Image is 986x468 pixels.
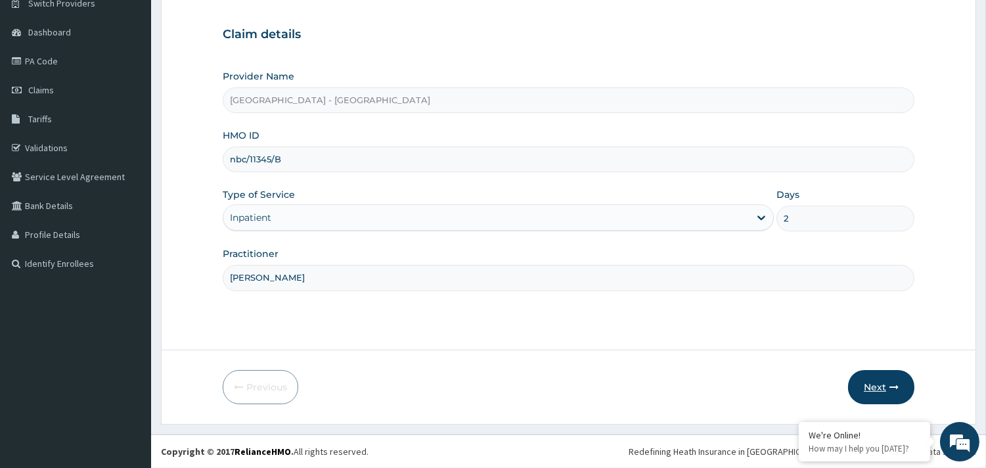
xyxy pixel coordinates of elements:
[848,370,914,404] button: Next
[223,247,279,260] label: Practitioner
[161,446,294,457] strong: Copyright © 2017 .
[776,188,799,201] label: Days
[223,188,295,201] label: Type of Service
[28,26,71,38] span: Dashboard
[7,321,250,367] textarea: Type your message and hit 'Enter'
[28,84,54,96] span: Claims
[24,66,53,99] img: d_794563401_company_1708531726252_794563401
[215,7,247,38] div: Minimize live chat window
[223,370,298,404] button: Previous
[223,147,914,172] input: Enter HMO ID
[235,446,291,457] a: RelianceHMO
[809,429,920,441] div: We're Online!
[629,445,976,458] div: Redefining Heath Insurance in [GEOGRAPHIC_DATA] using Telemedicine and Data Science!
[223,70,294,83] label: Provider Name
[223,129,259,142] label: HMO ID
[76,147,181,279] span: We're online!
[151,434,986,468] footer: All rights reserved.
[28,113,52,125] span: Tariffs
[230,211,271,224] div: Inpatient
[809,443,920,454] p: How may I help you today?
[68,74,221,91] div: Chat with us now
[223,265,914,291] input: Enter Name
[223,28,914,42] h3: Claim details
